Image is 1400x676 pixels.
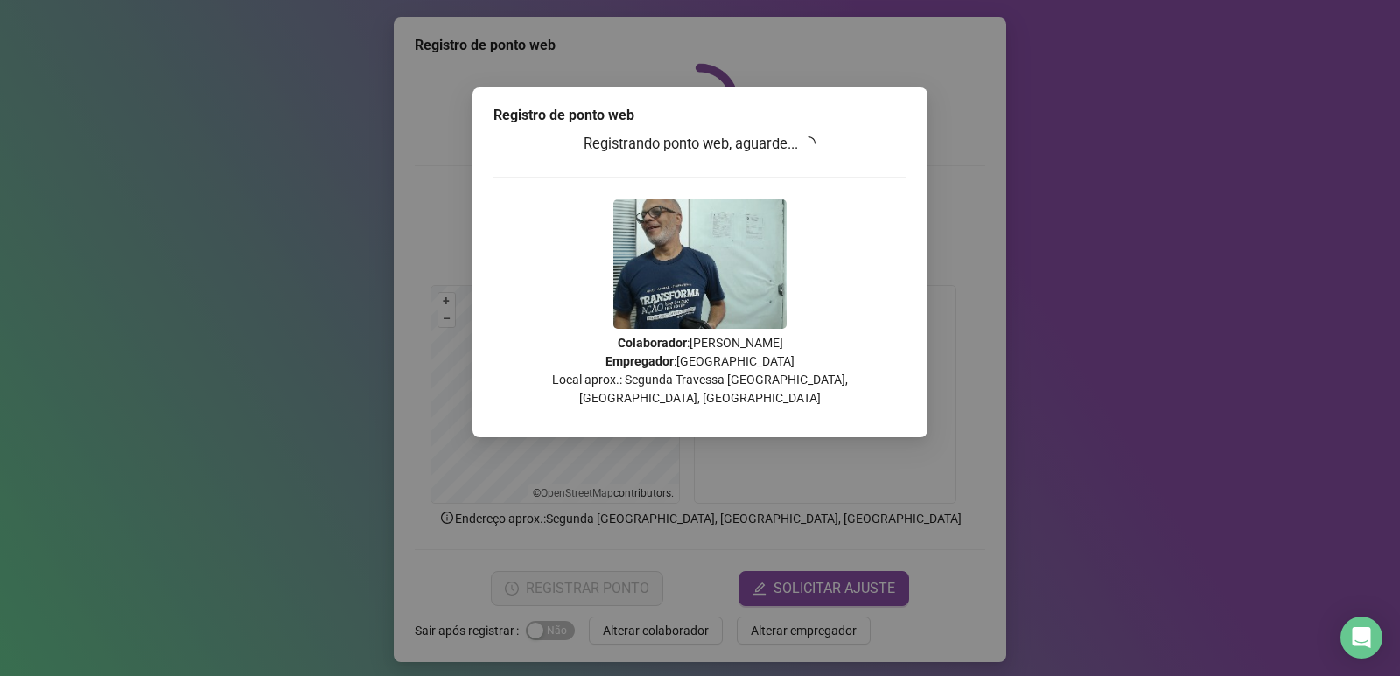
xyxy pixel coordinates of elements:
[800,134,819,153] span: loading
[1340,617,1382,659] div: Open Intercom Messenger
[605,354,674,368] strong: Empregador
[613,199,787,329] img: Z
[493,105,906,126] div: Registro de ponto web
[493,133,906,156] h3: Registrando ponto web, aguarde...
[618,336,687,350] strong: Colaborador
[493,334,906,408] p: : [PERSON_NAME] : [GEOGRAPHIC_DATA] Local aprox.: Segunda Travessa [GEOGRAPHIC_DATA], [GEOGRAPHIC...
